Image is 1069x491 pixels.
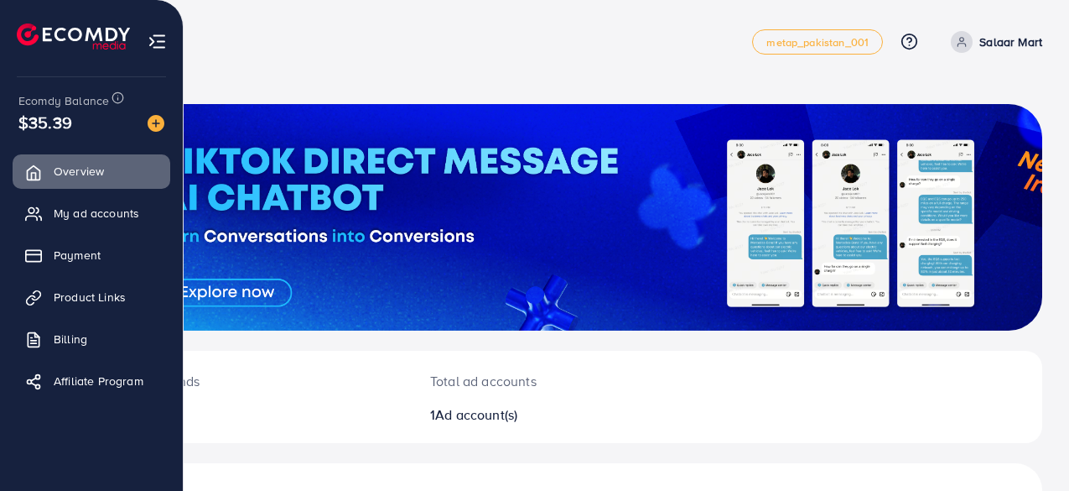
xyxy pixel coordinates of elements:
span: $35.39 [18,110,72,134]
span: Product Links [54,289,126,306]
span: Ad account(s) [435,405,517,424]
span: Affiliate Program [54,373,143,389]
a: Affiliate Program [13,364,170,398]
a: Product Links [13,280,170,314]
img: menu [148,32,167,51]
span: Billing [54,331,87,347]
span: Ecomdy Balance [18,92,109,109]
span: metap_pakistan_001 [766,37,869,48]
p: Total ad accounts [430,371,627,391]
span: Overview [54,163,104,180]
img: image [148,115,164,132]
h2: 1 [430,407,627,423]
a: Salaar Mart [944,31,1042,53]
span: My ad accounts [54,205,139,222]
a: metap_pakistan_001 [752,29,883,55]
a: Payment [13,238,170,272]
a: Billing [13,322,170,356]
span: Payment [54,247,101,264]
p: [DATE] spends [114,371,390,391]
a: My ad accounts [13,196,170,230]
img: logo [17,24,130,50]
a: Overview [13,154,170,188]
p: Salaar Mart [979,32,1042,52]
